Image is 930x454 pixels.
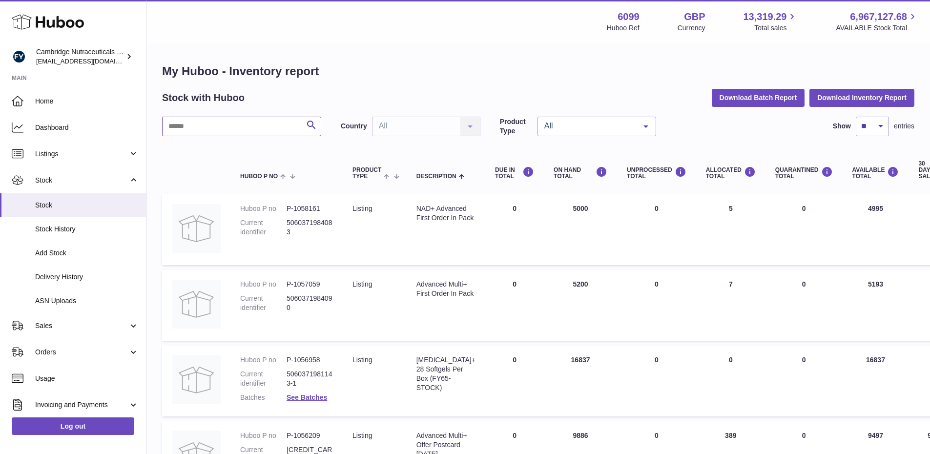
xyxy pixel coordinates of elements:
td: 5000 [544,194,617,265]
strong: 6099 [618,10,640,23]
div: UNPROCESSED Total [627,166,686,180]
label: Product Type [500,117,533,136]
td: 0 [617,270,696,341]
a: Log out [12,417,134,435]
span: 0 [802,432,806,439]
span: listing [352,356,372,364]
span: listing [352,205,372,212]
td: 0 [617,346,696,417]
span: Add Stock [35,248,139,258]
a: See Batches [287,393,327,401]
span: All [542,121,636,131]
dd: 5060371984083 [287,218,333,237]
span: Delivery History [35,272,139,282]
label: Country [341,122,367,131]
span: Stock [35,176,128,185]
dd: 5060371981143-1 [287,370,333,388]
td: 0 [485,270,544,341]
span: Sales [35,321,128,330]
span: 6,967,127.68 [850,10,907,23]
span: Huboo P no [240,173,278,180]
td: 7 [696,270,765,341]
td: 5200 [544,270,617,341]
a: 13,319.29 Total sales [743,10,798,33]
img: product image [172,355,221,404]
span: Stock [35,201,139,210]
td: 0 [485,346,544,417]
td: 4995 [843,194,909,265]
span: 13,319.29 [743,10,786,23]
div: Cambridge Nutraceuticals Ltd [36,47,124,66]
td: 0 [617,194,696,265]
div: ON HAND Total [554,166,607,180]
div: Advanced Multi+ First Order In Pack [416,280,475,298]
td: 5 [696,194,765,265]
h1: My Huboo - Inventory report [162,63,914,79]
span: Orders [35,348,128,357]
img: product image [172,280,221,329]
span: Home [35,97,139,106]
dt: Batches [240,393,287,402]
dd: P-1056958 [287,355,333,365]
span: entries [894,122,914,131]
div: Huboo Ref [607,23,640,33]
img: huboo@camnutra.com [12,49,26,64]
div: NAD+ Advanced First Order In Pack [416,204,475,223]
span: Listings [35,149,128,159]
dt: Current identifier [240,370,287,388]
label: Show [833,122,851,131]
h2: Stock with Huboo [162,91,245,104]
span: 0 [802,205,806,212]
dd: P-1057059 [287,280,333,289]
span: Dashboard [35,123,139,132]
dt: Huboo P no [240,355,287,365]
dt: Huboo P no [240,280,287,289]
div: [MEDICAL_DATA]+ 28 Softgels Per Box (FY65-STOCK) [416,355,475,392]
span: listing [352,432,372,439]
span: 0 [802,280,806,288]
span: Invoicing and Payments [35,400,128,410]
span: Stock History [35,225,139,234]
span: listing [352,280,372,288]
img: product image [172,204,221,253]
dd: P-1056209 [287,431,333,440]
td: 16837 [843,346,909,417]
span: 0 [802,356,806,364]
dt: Huboo P no [240,431,287,440]
a: 6,967,127.68 AVAILABLE Stock Total [836,10,918,33]
span: Total sales [754,23,798,33]
dt: Current identifier [240,294,287,312]
td: 0 [696,346,765,417]
span: [EMAIL_ADDRESS][DOMAIN_NAME] [36,57,144,65]
span: ASN Uploads [35,296,139,306]
span: Description [416,173,456,180]
div: DUE IN TOTAL [495,166,534,180]
dd: P-1058161 [287,204,333,213]
div: ALLOCATED Total [706,166,756,180]
div: QUARANTINED Total [775,166,833,180]
strong: GBP [684,10,705,23]
td: 0 [485,194,544,265]
dd: 5060371984090 [287,294,333,312]
button: Download Batch Report [712,89,805,106]
button: Download Inventory Report [809,89,914,106]
td: 16837 [544,346,617,417]
div: Currency [678,23,705,33]
td: 5193 [843,270,909,341]
span: Usage [35,374,139,383]
dt: Huboo P no [240,204,287,213]
div: AVAILABLE Total [852,166,899,180]
span: Product Type [352,167,381,180]
dt: Current identifier [240,218,287,237]
span: AVAILABLE Stock Total [836,23,918,33]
